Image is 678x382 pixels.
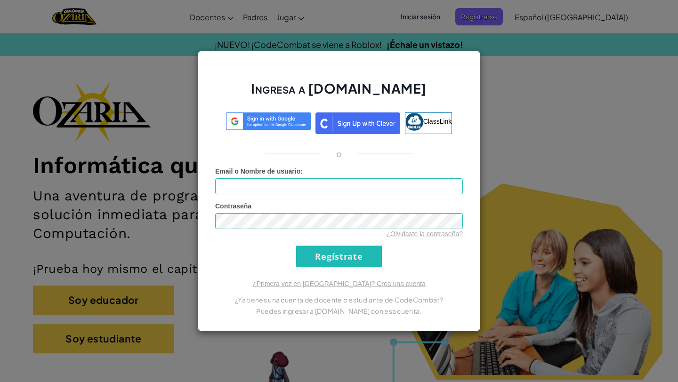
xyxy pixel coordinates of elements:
[423,118,452,125] span: ClassLink
[215,80,463,107] h2: Ingresa a [DOMAIN_NAME]
[215,294,463,305] p: ¿Ya tienes una cuenta de docente o estudiante de CodeCombat?
[215,202,251,210] span: Contraseña
[405,113,423,131] img: classlink-logo-small.png
[226,112,311,130] img: log-in-google-sso.svg
[215,167,300,175] span: Email o Nombre de usuario
[252,280,426,287] a: ¿Primera vez en [GEOGRAPHIC_DATA]? Crea una cuenta
[336,148,342,159] p: o
[315,112,400,134] img: clever_sso_button@2x.png
[296,246,382,267] input: Regístrate
[215,167,303,176] label: :
[386,230,463,238] a: ¿Olvidaste la contraseña?
[215,305,463,317] p: Puedes ingresar a [DOMAIN_NAME] con esa cuenta.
